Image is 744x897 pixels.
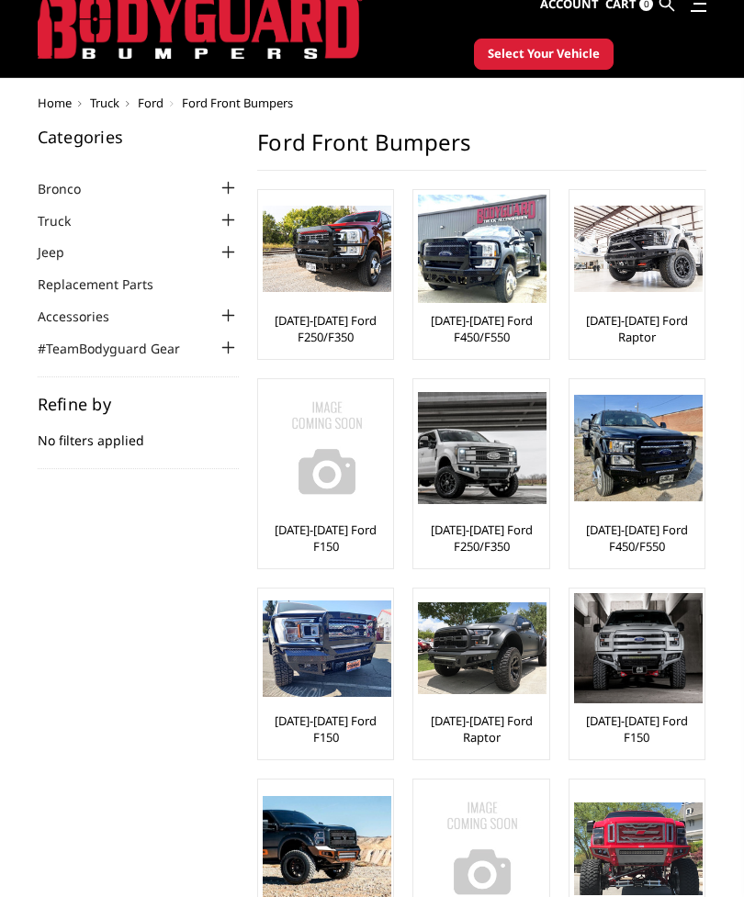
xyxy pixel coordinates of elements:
span: Select Your Vehicle [488,45,600,63]
img: No Image [263,384,391,512]
a: [DATE]-[DATE] Ford F150 [263,521,389,555]
a: [DATE]-[DATE] Ford F450/F550 [418,312,544,345]
a: No Image [263,384,389,512]
a: Home [38,95,72,111]
h5: Refine by [38,396,240,412]
button: Select Your Vehicle [474,39,614,70]
a: [DATE]-[DATE] Ford F250/F350 [263,312,389,345]
a: Ford [138,95,163,111]
div: No filters applied [38,396,240,469]
span: Ford Front Bumpers [182,95,293,111]
a: #TeamBodyguard Gear [38,339,203,358]
a: [DATE]-[DATE] Ford Raptor [418,712,544,746]
h1: Ford Front Bumpers [257,129,706,171]
a: [DATE]-[DATE] Ford F150 [574,712,700,746]
a: [DATE]-[DATE] Ford Raptor [574,312,700,345]
a: [DATE]-[DATE] Ford F250/F350 [418,521,544,555]
a: Jeep [38,242,87,262]
a: [DATE]-[DATE] Ford F450/F550 [574,521,700,555]
h5: Categories [38,129,240,145]
a: Truck [38,211,94,230]
a: [DATE]-[DATE] Ford F150 [263,712,389,746]
a: Bronco [38,179,104,198]
a: Replacement Parts [38,275,176,294]
a: Accessories [38,307,132,326]
a: Truck [90,95,119,111]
